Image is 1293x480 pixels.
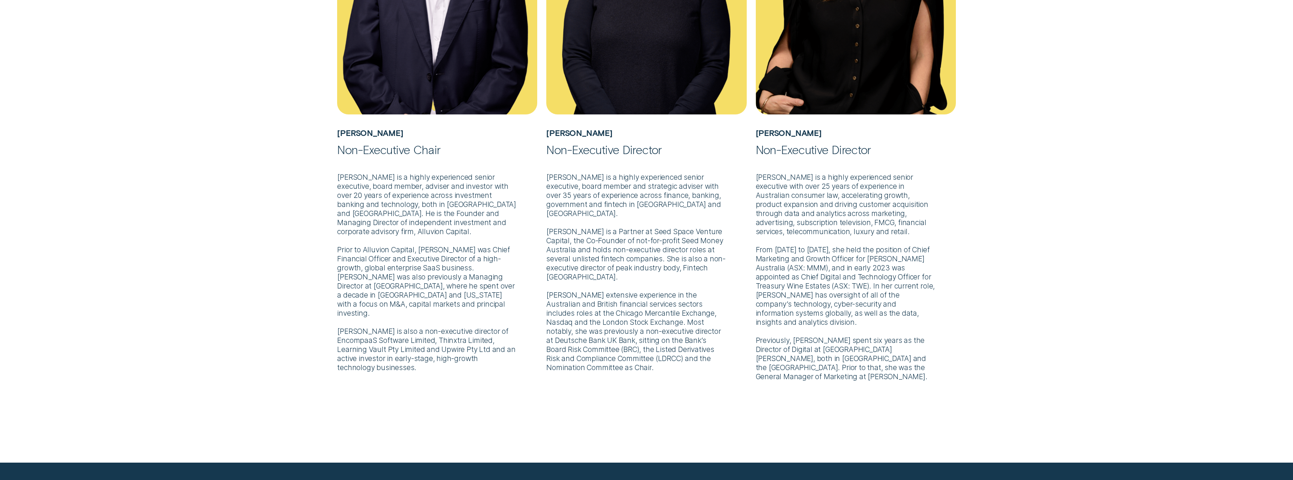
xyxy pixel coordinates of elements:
div: Non-Executive Director [546,142,746,157]
h5: Kate Whitney [756,114,956,142]
h5: Matt Brown [337,114,537,142]
p: [PERSON_NAME] is a highly experienced senior executive, board member, adviser and investor with o... [337,157,537,372]
div: Non-Executive Director [756,142,956,157]
p: [PERSON_NAME] is a highly experienced senior executive, board member and strategic adviser with o... [546,157,746,372]
div: Non-Executive Chair [337,142,537,157]
h5: Cathryn Lyall [546,114,746,142]
p: [PERSON_NAME] is a highly experienced senior executive with over 25 years of experience in Austra... [756,157,956,381]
